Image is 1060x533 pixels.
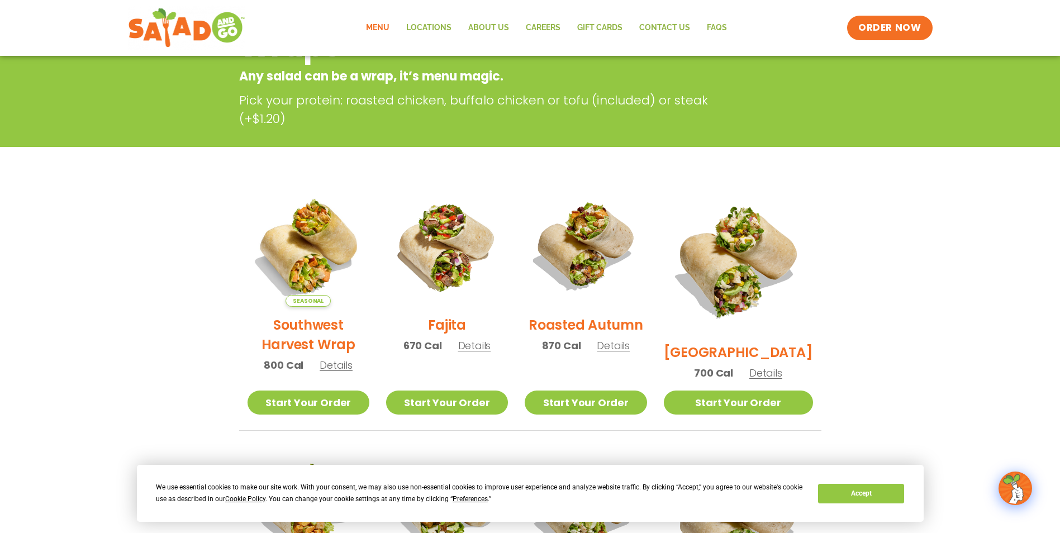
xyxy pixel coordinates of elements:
[517,15,569,41] a: Careers
[358,15,398,41] a: Menu
[597,339,630,353] span: Details
[698,15,735,41] a: FAQs
[286,295,331,307] span: Seasonal
[664,185,813,334] img: Product photo for BBQ Ranch Wrap
[569,15,631,41] a: GIFT CARDS
[248,185,369,307] img: Product photo for Southwest Harvest Wrap
[320,358,353,372] span: Details
[453,495,488,503] span: Preferences
[529,315,643,335] h2: Roasted Autumn
[403,338,442,353] span: 670 Cal
[694,365,733,380] span: 700 Cal
[386,391,508,415] a: Start Your Order
[858,21,921,35] span: ORDER NOW
[818,484,904,503] button: Accept
[248,315,369,354] h2: Southwest Harvest Wrap
[137,465,924,522] div: Cookie Consent Prompt
[1000,473,1031,504] img: wpChatIcon
[460,15,517,41] a: About Us
[458,339,491,353] span: Details
[225,495,265,503] span: Cookie Policy
[239,91,736,128] p: Pick your protein: roasted chicken, buffalo chicken or tofu (included) or steak (+$1.20)
[264,358,303,373] span: 800 Cal
[386,185,508,307] img: Product photo for Fajita Wrap
[128,6,246,50] img: new-SAG-logo-768×292
[847,16,932,40] a: ORDER NOW
[358,15,735,41] nav: Menu
[156,482,805,505] div: We use essential cookies to make our site work. With your consent, we may also use non-essential ...
[428,315,466,335] h2: Fajita
[239,67,731,85] p: Any salad can be a wrap, it’s menu magic.
[664,391,813,415] a: Start Your Order
[248,391,369,415] a: Start Your Order
[542,338,581,353] span: 870 Cal
[631,15,698,41] a: Contact Us
[749,366,782,380] span: Details
[525,391,647,415] a: Start Your Order
[398,15,460,41] a: Locations
[664,342,813,362] h2: [GEOGRAPHIC_DATA]
[525,185,647,307] img: Product photo for Roasted Autumn Wrap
